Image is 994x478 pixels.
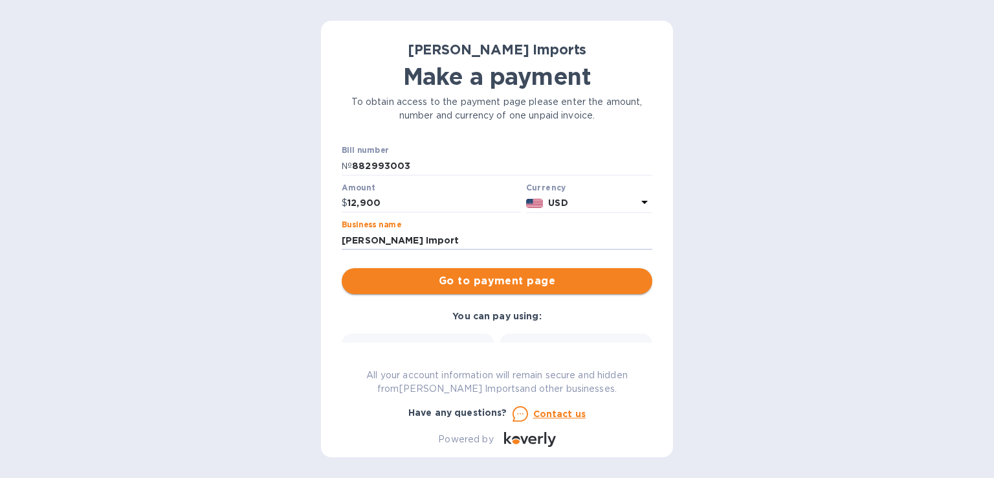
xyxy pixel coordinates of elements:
button: Go to payment page [342,268,652,294]
p: To obtain access to the payment page please enter the amount, number and currency of one unpaid i... [342,95,652,122]
h1: Make a payment [342,63,652,90]
label: Amount [342,184,375,192]
p: Powered by [438,433,493,446]
label: Bill number [342,147,388,155]
b: [PERSON_NAME] Imports [408,41,586,58]
input: 0.00 [348,194,521,213]
label: Business name [342,222,401,229]
u: Contact us [533,409,586,419]
b: USD [548,198,568,208]
b: Currency [526,183,566,192]
p: $ [342,196,348,210]
b: Have any questions? [408,407,507,418]
b: You can pay using: [452,311,541,321]
p: All your account information will remain secure and hidden from [PERSON_NAME] Imports and other b... [342,369,652,396]
input: Enter bill number [352,156,652,176]
span: Go to payment page [352,273,642,289]
img: USD [526,199,544,208]
input: Enter business name [342,231,652,250]
p: № [342,159,352,173]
